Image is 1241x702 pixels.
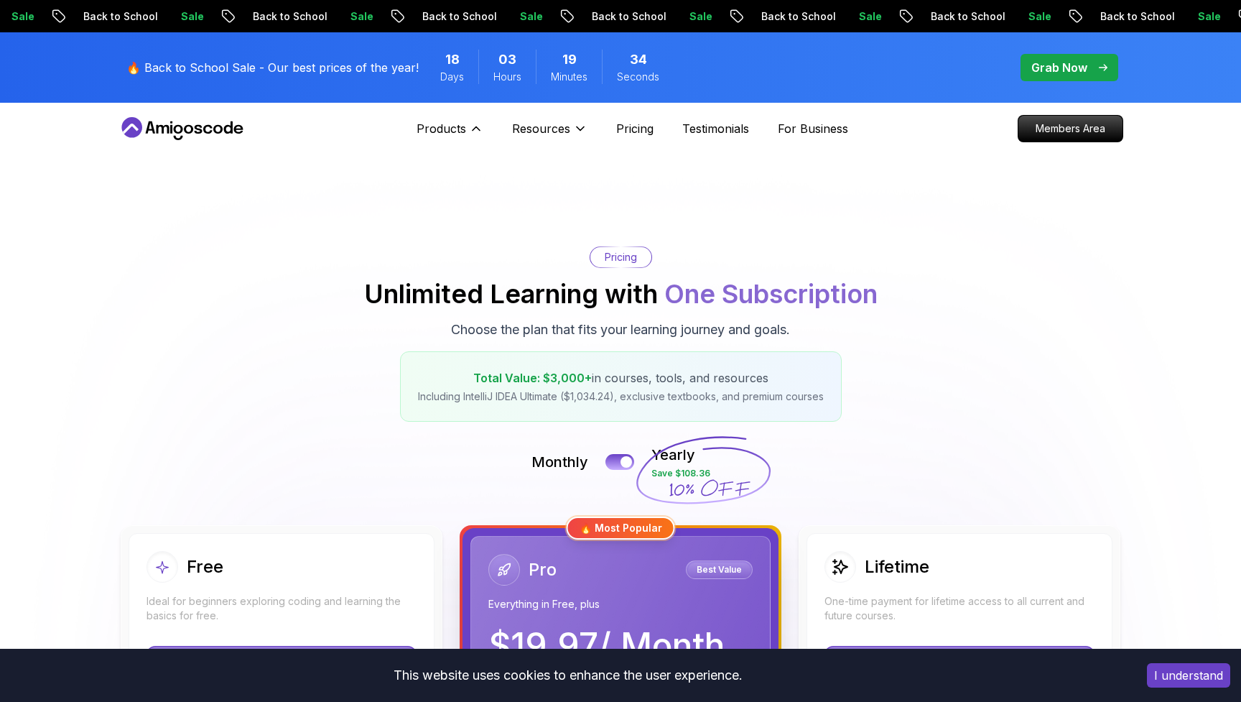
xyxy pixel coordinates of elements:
[1018,115,1123,142] a: Members Area
[11,660,1125,691] div: This website uses cookies to enhance the user experience.
[529,558,557,581] h2: Pro
[512,120,570,137] p: Resources
[147,647,416,678] p: Start Learning for Free
[846,9,944,24] p: Back to School
[187,555,223,578] h2: Free
[824,646,1094,679] button: Get Lifetime Access
[1031,59,1087,76] p: Grab Now
[605,9,651,24] p: Sale
[168,9,266,24] p: Back to School
[147,646,417,679] button: Start Learning for Free
[488,629,725,663] p: $ 19.97 / Month
[435,9,481,24] p: Sale
[126,59,419,76] p: 🔥 Back to School Sale - Our best prices of the year!
[616,120,654,137] a: Pricing
[512,120,587,149] button: Resources
[338,9,435,24] p: Back to School
[417,120,483,149] button: Products
[562,50,577,70] span: 19 Minutes
[445,50,460,70] span: 18 Days
[617,70,659,84] span: Seconds
[778,120,848,137] a: For Business
[551,70,587,84] span: Minutes
[266,9,312,24] p: Sale
[865,555,929,578] h2: Lifetime
[147,594,417,623] p: Ideal for beginners exploring coding and learning the basics for free.
[944,9,990,24] p: Sale
[507,9,605,24] p: Back to School
[774,9,820,24] p: Sale
[824,594,1094,623] p: One-time payment for lifetime access to all current and future courses.
[630,50,647,70] span: 34 Seconds
[682,120,749,137] a: Testimonials
[498,50,516,70] span: 3 Hours
[488,597,753,611] p: Everything in Free, plus
[493,70,521,84] span: Hours
[96,9,142,24] p: Sale
[1018,116,1123,142] p: Members Area
[417,120,466,137] p: Products
[1015,9,1113,24] p: Back to School
[440,70,464,84] span: Days
[1113,9,1159,24] p: Sale
[1147,663,1230,688] button: Accept cookies
[677,9,774,24] p: Back to School
[531,452,588,472] p: Monthly
[825,647,1094,678] p: Get Lifetime Access
[688,563,750,577] p: Best Value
